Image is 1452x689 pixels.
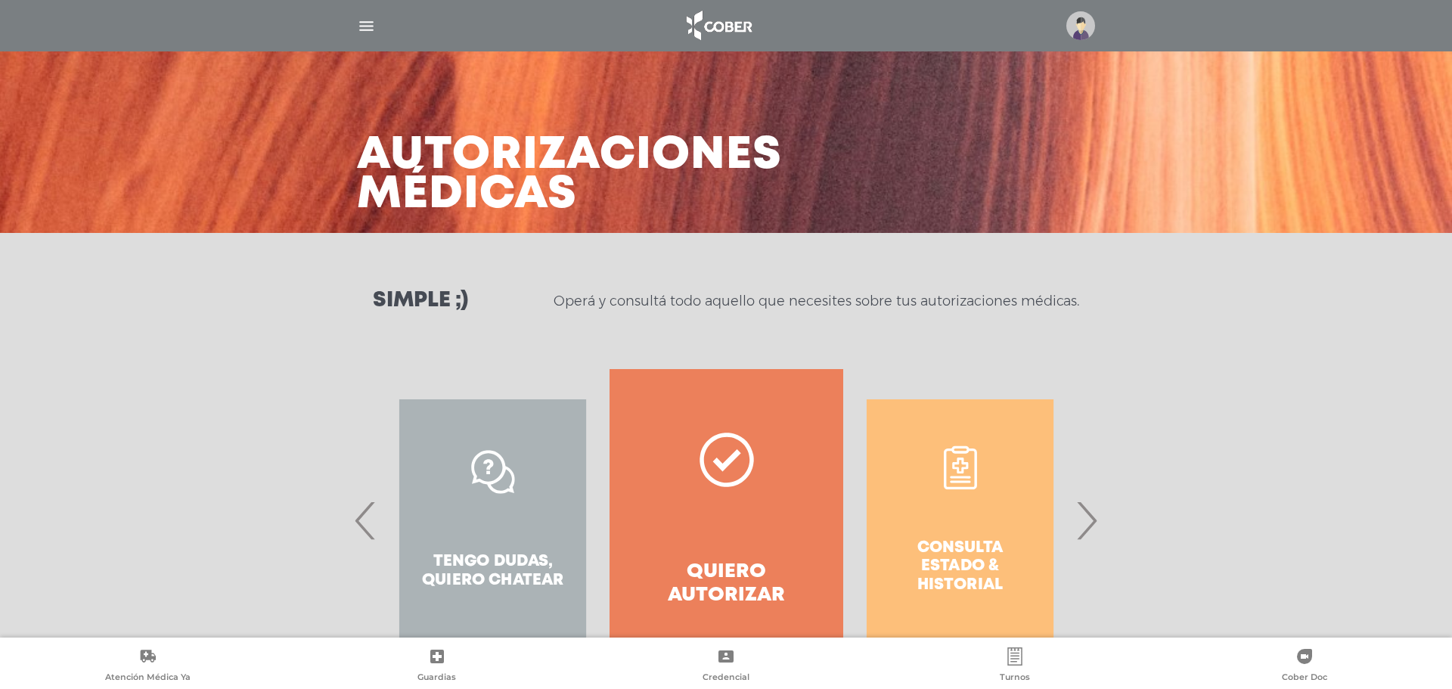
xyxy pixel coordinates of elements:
[678,8,758,44] img: logo_cober_home-white.png
[3,647,292,686] a: Atención Médica Ya
[351,480,380,561] span: Previous
[105,672,191,685] span: Atención Médica Ya
[357,136,782,215] h3: Autorizaciones médicas
[610,369,843,672] a: Quiero autorizar
[637,560,816,607] h4: Quiero autorizar
[417,672,456,685] span: Guardias
[1282,672,1327,685] span: Cober Doc
[870,647,1159,686] a: Turnos
[357,17,376,36] img: Cober_menu-lines-white.svg
[292,647,581,686] a: Guardias
[1066,11,1095,40] img: profile-placeholder.svg
[703,672,749,685] span: Credencial
[1160,647,1449,686] a: Cober Doc
[582,647,870,686] a: Credencial
[554,292,1079,310] p: Operá y consultá todo aquello que necesites sobre tus autorizaciones médicas.
[1000,672,1030,685] span: Turnos
[1072,480,1101,561] span: Next
[373,290,468,312] h3: Simple ;)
